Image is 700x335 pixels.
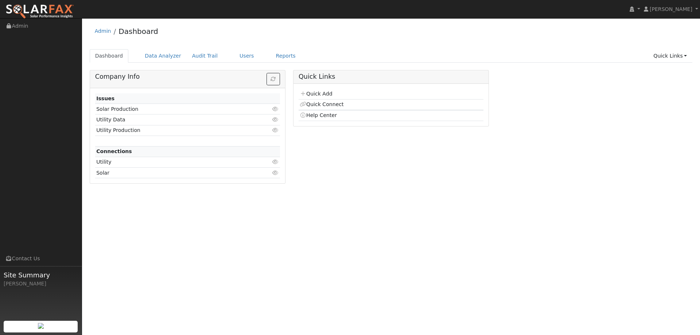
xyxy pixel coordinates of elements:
a: Dashboard [90,49,129,63]
td: Utility Production [95,125,250,136]
a: Data Analyzer [139,49,187,63]
td: Utility Data [95,114,250,125]
i: Click to view [272,117,279,122]
h5: Quick Links [299,73,483,81]
i: Click to view [272,159,279,164]
a: Help Center [300,112,337,118]
a: Quick Connect [300,101,343,107]
i: Click to view [272,170,279,175]
td: Utility [95,157,250,167]
strong: Issues [96,96,114,101]
a: Reports [271,49,301,63]
td: Solar Production [95,104,250,114]
a: Quick Add [300,91,332,97]
strong: Connections [96,148,132,154]
a: Quick Links [648,49,692,63]
td: Solar [95,168,250,178]
div: [PERSON_NAME] [4,280,78,288]
img: retrieve [38,323,44,329]
img: SolarFax [5,4,74,19]
h5: Company Info [95,73,280,81]
span: [PERSON_NAME] [650,6,692,12]
a: Dashboard [118,27,158,36]
i: Click to view [272,128,279,133]
a: Audit Trail [187,49,223,63]
a: Users [234,49,260,63]
a: Admin [95,28,111,34]
span: Site Summary [4,270,78,280]
i: Click to view [272,106,279,112]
